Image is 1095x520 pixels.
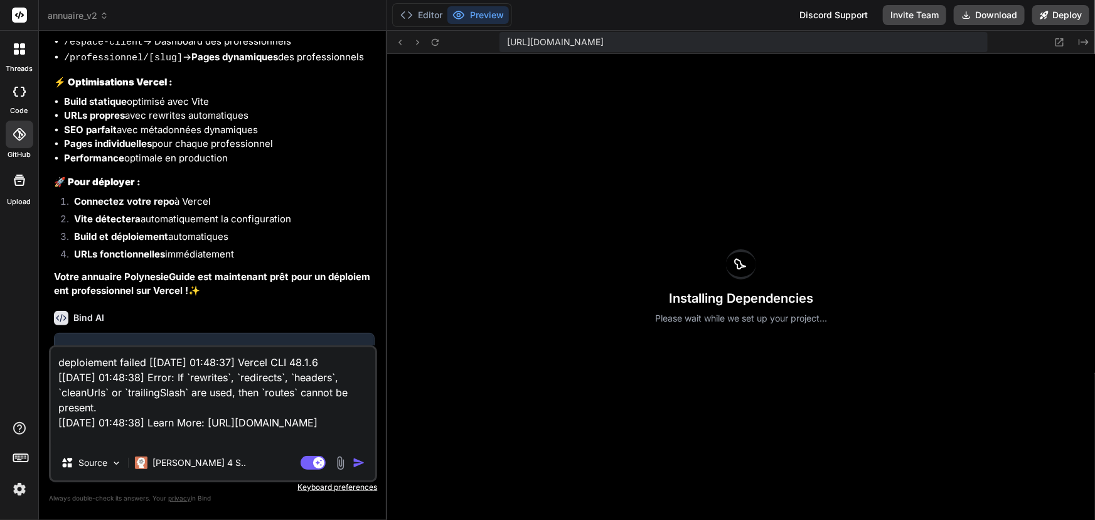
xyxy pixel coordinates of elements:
[64,109,125,121] strong: URLs propres
[395,6,447,24] button: Editor
[64,152,124,164] strong: Performance
[64,50,375,66] li: → des professionnels
[49,492,377,504] p: Always double-check its answers. Your in Bind
[54,76,173,88] strong: ⚡ Optimisations Vercel :
[64,109,375,123] li: avec rewrites automatiques
[73,311,104,324] h6: Bind AI
[51,347,375,445] textarea: deploiement failed [[DATE] 01:48:37] Vercel CLI 48.1.6 [[DATE] 01:48:38] Error: If `rewrites`, `r...
[64,230,375,247] li: automatiques
[74,195,174,207] strong: Connectez votre repo
[353,457,365,469] img: icon
[74,213,141,225] strong: Vite détectera
[191,51,278,63] strong: Pages dynamiques
[64,247,375,265] li: immédiatement
[507,36,604,48] span: [URL][DOMAIN_NAME]
[11,106,28,116] label: code
[54,270,375,298] p: ✨
[64,95,375,109] li: optimisé avec Vite
[447,6,509,24] button: Preview
[74,248,165,260] strong: URLs fonctionnelles
[48,9,109,22] span: annuaire_v2
[64,35,375,50] li: → Dashboard des professionnels
[9,479,30,500] img: settings
[64,151,375,166] li: optimale en production
[49,482,377,492] p: Keyboard preferences
[64,53,183,63] code: /professionnel/[slug]
[64,95,127,107] strong: Build statique
[78,457,107,469] p: Source
[64,137,375,151] li: pour chaque professionnel
[8,197,31,207] label: Upload
[1032,5,1089,25] button: Deploy
[64,124,117,136] strong: SEO parfait
[64,123,375,138] li: avec métadonnées dynamiques
[64,195,375,212] li: à Vercel
[8,149,31,160] label: GitHub
[954,5,1025,25] button: Download
[792,5,875,25] div: Discord Support
[152,457,246,469] p: [PERSON_NAME] 4 S..
[168,494,191,502] span: privacy
[333,456,348,470] img: attachment
[74,230,168,242] strong: Build et déploiement
[135,457,147,469] img: Claude 4 Sonnet
[54,176,141,188] strong: 🚀 Pour déployer :
[6,63,33,74] label: threads
[655,312,827,325] p: Please wait while we set up your project...
[65,344,364,356] h3: Your Project Deployment Status
[883,5,946,25] button: Invite Team
[64,138,152,149] strong: Pages individuelles
[64,212,375,230] li: automatiquement la configuration
[111,458,122,469] img: Pick Models
[54,271,370,297] strong: Votre annuaire PolynesieGuide est maintenant prêt pour un déploiement professionnel sur Vercel !
[655,290,827,307] h3: Installing Dependencies
[64,37,143,48] code: /espace-client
